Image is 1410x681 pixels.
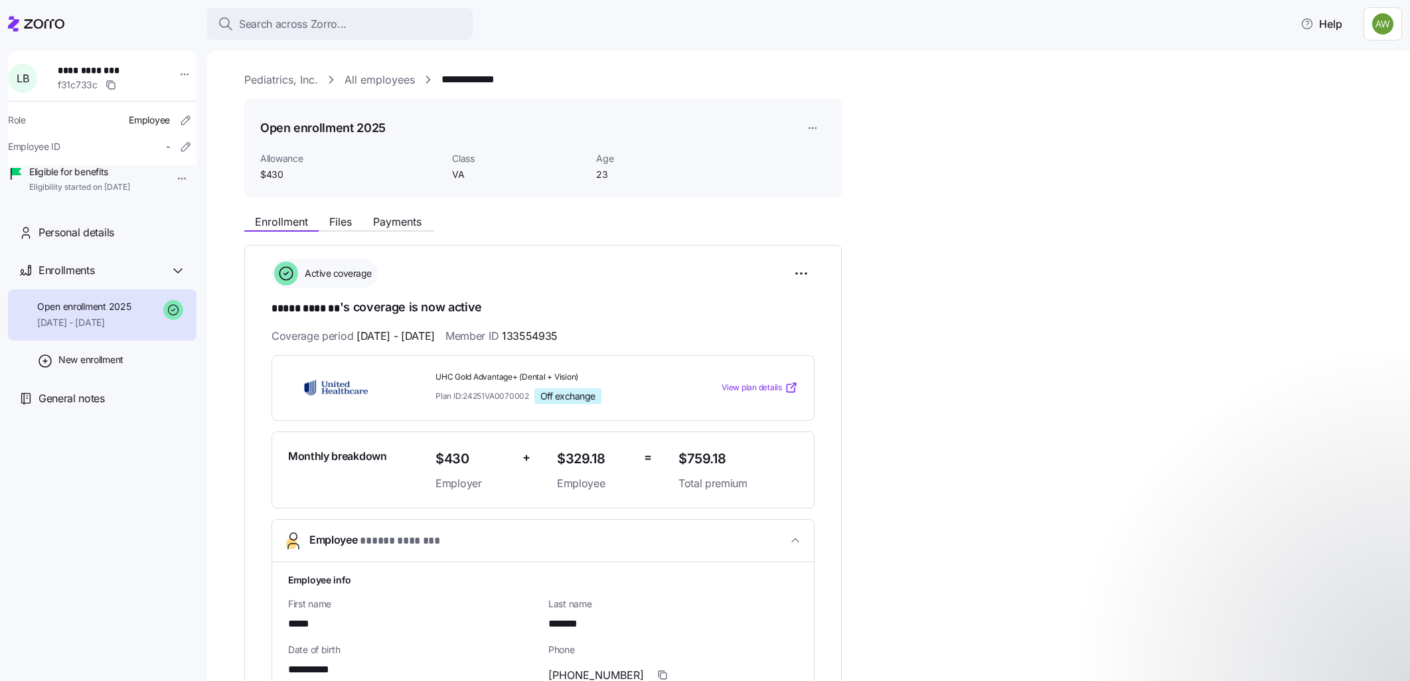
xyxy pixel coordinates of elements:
span: $759.18 [678,448,798,470]
span: 133554935 [502,328,558,344]
span: Search across Zorro... [239,16,347,33]
iframe: Intercom notifications message [1131,562,1397,674]
span: Class [452,152,586,165]
button: Search across Zorro... [207,8,473,40]
span: Active coverage [301,267,372,280]
span: L B [17,73,29,84]
span: Last name [548,597,798,611]
span: Payments [373,216,422,227]
span: + [522,448,530,467]
span: Eligible for benefits [29,165,130,179]
span: Open enrollment 2025 [37,300,131,313]
span: Member ID [445,328,558,344]
span: [DATE] - [DATE] [37,316,131,329]
span: $430 [260,168,441,181]
span: Total premium [678,475,798,492]
span: VA [452,168,586,181]
img: UnitedHealthcare [288,372,384,403]
button: Help [1290,11,1353,37]
span: UHC Gold Advantage+ (Dental + Vision) [435,372,668,383]
a: View plan details [722,381,798,394]
a: Pediatrics, Inc. [244,72,318,88]
img: 187a7125535df60c6aafd4bbd4ff0edb [1372,13,1393,35]
span: New enrollment [58,353,123,366]
span: Plan ID: 24251VA0070002 [435,390,529,402]
h1: 's coverage is now active [272,299,815,317]
span: Off exchange [540,390,595,402]
span: 23 [596,168,730,181]
span: Employee [309,532,440,550]
span: Employee ID [8,140,60,153]
span: Age [596,152,730,165]
span: Employee [557,475,633,492]
span: = [644,448,652,467]
span: [DATE] - [DATE] [356,328,435,344]
a: All employees [345,72,415,88]
span: Employer [435,475,512,492]
span: - [166,140,170,153]
span: f31c733c [58,78,98,92]
h1: Employee info [288,573,798,587]
h1: Open enrollment 2025 [260,119,386,136]
span: Personal details [39,224,114,241]
span: Role [8,113,26,127]
span: Files [329,216,352,227]
span: General notes [39,390,105,407]
span: $430 [435,448,512,470]
span: Enrollment [255,216,308,227]
span: Enrollments [39,262,94,279]
span: Date of birth [288,643,538,656]
span: Coverage period [272,328,435,344]
span: Monthly breakdown [288,448,387,465]
span: First name [288,597,538,611]
span: Phone [548,643,798,656]
span: $329.18 [557,448,633,470]
span: View plan details [722,382,782,394]
span: Allowance [260,152,441,165]
span: Help [1300,16,1342,32]
span: Eligibility started on [DATE] [29,182,130,193]
span: Employee [129,113,170,127]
